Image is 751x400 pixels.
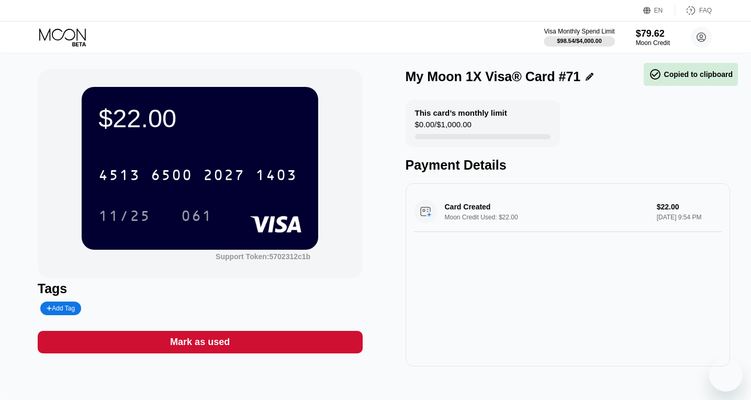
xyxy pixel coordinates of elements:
div: $22.00 [98,104,301,133]
div: 061 [181,209,212,226]
div: EN [654,7,663,14]
div: $79.62 [636,28,670,39]
div: 1403 [255,168,297,185]
div: EN [643,5,675,16]
div: 2027 [203,168,245,185]
div: My Moon 1X Visa® Card #71 [406,69,581,84]
div: 11/25 [98,209,151,226]
div: $98.54 / $4,000.00 [557,38,602,44]
div: Visa Monthly Spend Limit$98.54/$4,000.00 [544,28,614,47]
div: Moon Credit [636,39,670,47]
div: $0.00 / $1,000.00 [415,120,472,134]
div: Visa Monthly Spend Limit [544,28,614,35]
div: 4513 [98,168,140,185]
iframe: Button to launch messaging window [709,358,743,392]
div: Support Token:5702312c1b [216,252,310,261]
div: Tags [38,281,363,296]
div: 061 [173,203,220,229]
div: Payment Details [406,158,731,173]
div: Mark as used [170,336,230,348]
div: This card’s monthly limit [415,108,507,117]
div: Support Token: 5702312c1b [216,252,310,261]
div: Add Tag [47,305,75,312]
span:  [649,68,662,81]
div: Mark as used [38,331,363,353]
div: $79.62Moon Credit [636,28,670,47]
div: Add Tag [40,302,81,315]
div: FAQ [675,5,712,16]
div: 11/25 [91,203,159,229]
div: 4513650020271403 [92,162,304,188]
div: FAQ [699,7,712,14]
div: 6500 [151,168,193,185]
div: Copied to clipboard [649,68,733,81]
